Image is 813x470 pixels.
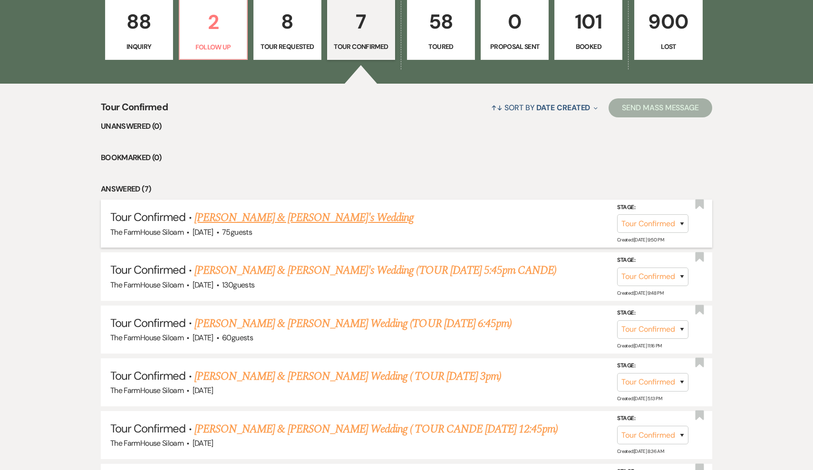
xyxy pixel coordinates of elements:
[260,41,315,52] p: Tour Requested
[640,6,696,38] p: 900
[185,42,241,52] p: Follow Up
[222,333,253,343] span: 60 guests
[561,6,616,38] p: 101
[185,6,241,38] p: 2
[194,315,512,332] a: [PERSON_NAME] & [PERSON_NAME] Wedding (TOUR [DATE] 6:45pm)
[260,6,315,38] p: 8
[193,385,213,395] span: [DATE]
[222,280,254,290] span: 130 guests
[413,41,469,52] p: Toured
[101,120,712,133] li: Unanswered (0)
[194,262,557,279] a: [PERSON_NAME] & [PERSON_NAME]'s Wedding (TOUR [DATE] 5:45pm CANDE)
[111,41,167,52] p: Inquiry
[194,368,501,385] a: [PERSON_NAME] & [PERSON_NAME] Wedding ( TOUR [DATE] 3pm)
[491,103,503,113] span: ↑↓
[617,413,688,424] label: Stage:
[617,202,688,213] label: Stage:
[101,183,712,195] li: Answered (7)
[110,210,186,224] span: Tour Confirmed
[110,227,184,237] span: The FarmHouse Siloam
[413,6,469,38] p: 58
[194,209,414,226] a: [PERSON_NAME] & [PERSON_NAME]'s Wedding
[487,95,601,120] button: Sort By Date Created
[617,237,664,243] span: Created: [DATE] 9:50 PM
[609,98,712,117] button: Send Mass Message
[617,289,663,296] span: Created: [DATE] 9:48 PM
[617,343,661,349] span: Created: [DATE] 11:16 PM
[561,41,616,52] p: Booked
[487,6,542,38] p: 0
[110,438,184,448] span: The FarmHouse Siloam
[110,316,186,330] span: Tour Confirmed
[333,6,389,38] p: 7
[110,421,186,436] span: Tour Confirmed
[193,280,213,290] span: [DATE]
[617,395,662,402] span: Created: [DATE] 5:13 PM
[110,280,184,290] span: The FarmHouse Siloam
[111,6,167,38] p: 88
[617,255,688,266] label: Stage:
[193,438,213,448] span: [DATE]
[110,333,184,343] span: The FarmHouse Siloam
[640,41,696,52] p: Lost
[487,41,542,52] p: Proposal Sent
[617,361,688,371] label: Stage:
[110,385,184,395] span: The FarmHouse Siloam
[617,308,688,318] label: Stage:
[333,41,389,52] p: Tour Confirmed
[194,421,558,438] a: [PERSON_NAME] & [PERSON_NAME] Wedding ( TOUR CANDE [DATE] 12:45pm)
[110,262,186,277] span: Tour Confirmed
[617,448,664,454] span: Created: [DATE] 8:36 AM
[193,333,213,343] span: [DATE]
[101,152,712,164] li: Bookmarked (0)
[110,368,186,383] span: Tour Confirmed
[222,227,252,237] span: 75 guests
[536,103,590,113] span: Date Created
[101,100,168,120] span: Tour Confirmed
[193,227,213,237] span: [DATE]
